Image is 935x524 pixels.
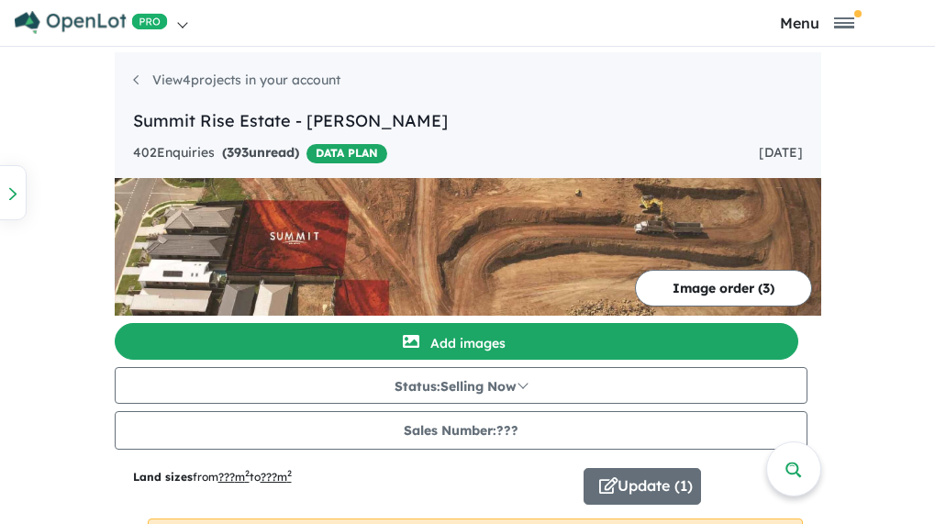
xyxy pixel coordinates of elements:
a: Summit Rise Estate - [PERSON_NAME] [133,110,448,131]
p: from [133,468,571,486]
div: [DATE] [759,142,803,164]
button: Toggle navigation [704,14,930,31]
div: 402 Enquir ies [133,142,387,164]
span: DATA PLAN [306,144,387,163]
span: to [250,470,292,484]
sup: 2 [245,468,250,478]
button: Add images [115,323,798,360]
button: Image order (3) [635,270,812,307]
img: Openlot PRO Logo White [15,11,168,34]
img: Summit Rise Estate - Gregory Hills [115,178,821,316]
button: Update (1) [584,468,701,505]
button: Sales Number:??? [115,411,807,450]
sup: 2 [287,468,292,478]
a: View4projects in your account [133,72,340,88]
button: Status:Selling Now [115,367,807,404]
u: ???m [261,470,292,484]
strong: ( unread) [222,144,299,161]
b: Land sizes [133,470,193,484]
u: ??? m [218,470,250,484]
nav: breadcrumb [133,71,803,108]
span: 393 [227,144,249,161]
